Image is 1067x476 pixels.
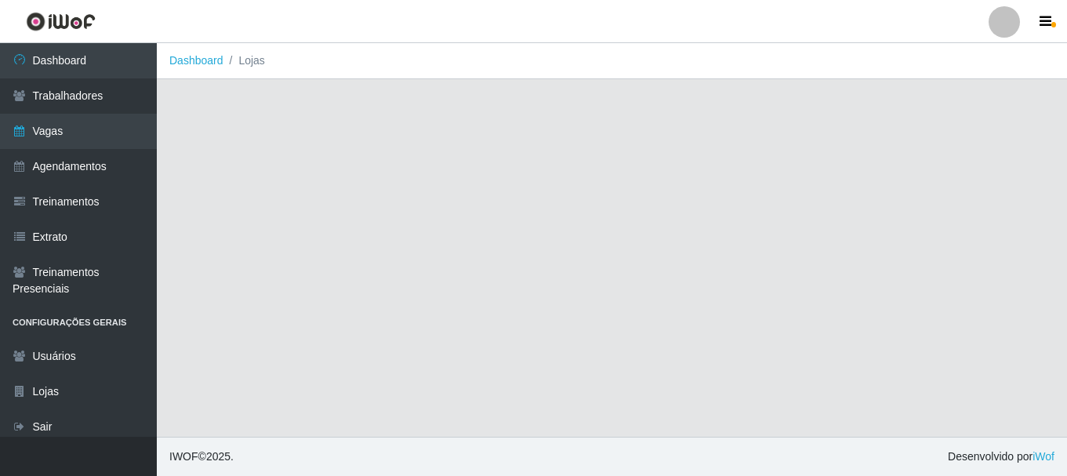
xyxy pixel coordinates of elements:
[157,43,1067,79] nav: breadcrumb
[1033,450,1054,463] a: iWof
[169,450,198,463] span: IWOF
[948,449,1054,465] span: Desenvolvido por
[223,53,265,69] li: Lojas
[169,449,234,465] span: © 2025 .
[26,12,96,31] img: CoreUI Logo
[169,54,223,67] a: Dashboard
